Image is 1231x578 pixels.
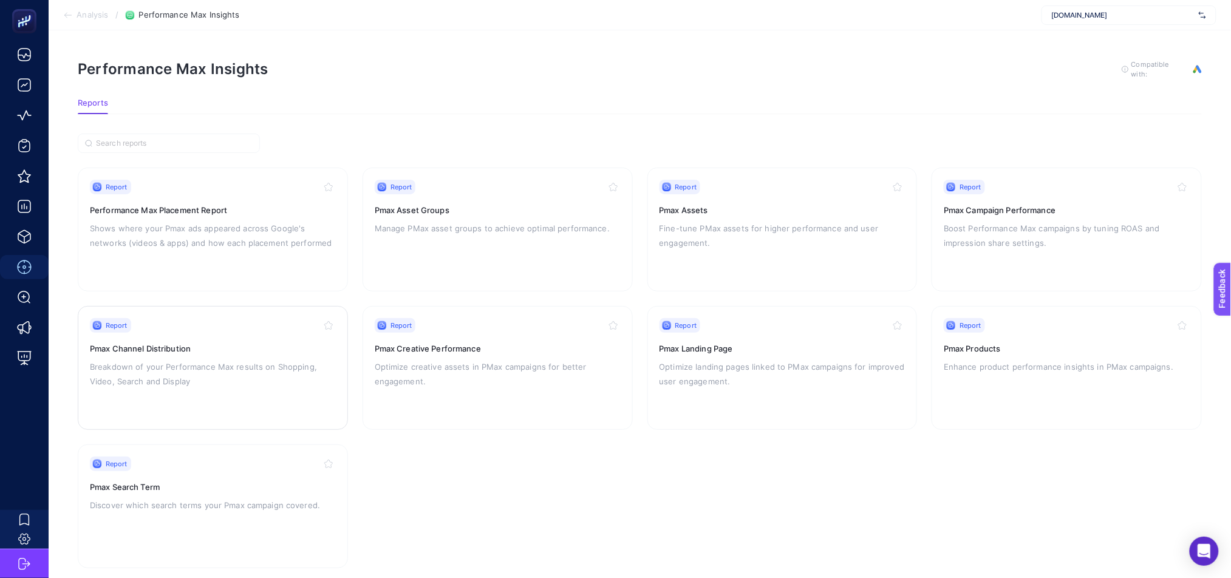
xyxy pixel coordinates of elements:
[78,444,348,568] a: ReportPmax Search TermDiscover which search terms your Pmax campaign covered.
[375,204,621,216] h3: Pmax Asset Groups
[944,204,1190,216] h3: Pmax Campaign Performance
[1190,537,1219,566] div: Open Intercom Messenger
[96,139,253,148] input: Search
[390,182,412,192] span: Report
[138,10,239,20] span: Performance Max Insights
[90,342,336,355] h3: Pmax Channel Distribution
[660,221,905,250] p: Fine-tune PMax assets for higher performance and user engagement.
[1052,10,1194,20] span: [DOMAIN_NAME]
[944,359,1190,374] p: Enhance product performance insights in PMax campaigns.
[944,342,1190,355] h3: Pmax Products
[1199,9,1206,21] img: svg%3e
[77,10,108,20] span: Analysis
[90,481,336,493] h3: Pmax Search Term
[932,168,1202,291] a: ReportPmax Campaign PerformanceBoost Performance Max campaigns by tuning ROAS and impression shar...
[660,204,905,216] h3: Pmax Assets
[363,306,633,430] a: ReportPmax Creative PerformanceOptimize creative assets in PMax campaigns for better engagement.
[647,168,918,291] a: ReportPmax AssetsFine-tune PMax assets for higher performance and user engagement.
[960,321,981,330] span: Report
[675,182,697,192] span: Report
[375,221,621,236] p: Manage PMax asset groups to achieve optimal performance.
[944,221,1190,250] p: Boost Performance Max campaigns by tuning ROAS and impression share settings.
[78,98,108,114] button: Reports
[78,168,348,291] a: ReportPerformance Max Placement ReportShows where your Pmax ads appeared across Google's networks...
[363,168,633,291] a: ReportPmax Asset GroupsManage PMax asset groups to achieve optimal performance.
[90,221,336,250] p: Shows where your Pmax ads appeared across Google's networks (videos & apps) and how each placemen...
[932,306,1202,430] a: ReportPmax ProductsEnhance product performance insights in PMax campaigns.
[675,321,697,330] span: Report
[90,204,336,216] h3: Performance Max Placement Report
[106,182,128,192] span: Report
[90,359,336,389] p: Breakdown of your Performance Max results on Shopping, Video, Search and Display
[1131,59,1186,79] span: Compatible with:
[960,182,981,192] span: Report
[78,306,348,430] a: ReportPmax Channel DistributionBreakdown of your Performance Max results on Shopping, Video, Sear...
[90,498,336,512] p: Discover which search terms your Pmax campaign covered.
[375,342,621,355] h3: Pmax Creative Performance
[375,359,621,389] p: Optimize creative assets in PMax campaigns for better engagement.
[660,359,905,389] p: Optimize landing pages linked to PMax campaigns for improved user engagement.
[115,10,118,19] span: /
[7,4,46,13] span: Feedback
[106,459,128,469] span: Report
[647,306,918,430] a: ReportPmax Landing PageOptimize landing pages linked to PMax campaigns for improved user engagement.
[78,60,268,78] h1: Performance Max Insights
[106,321,128,330] span: Report
[78,98,108,108] span: Reports
[660,342,905,355] h3: Pmax Landing Page
[390,321,412,330] span: Report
